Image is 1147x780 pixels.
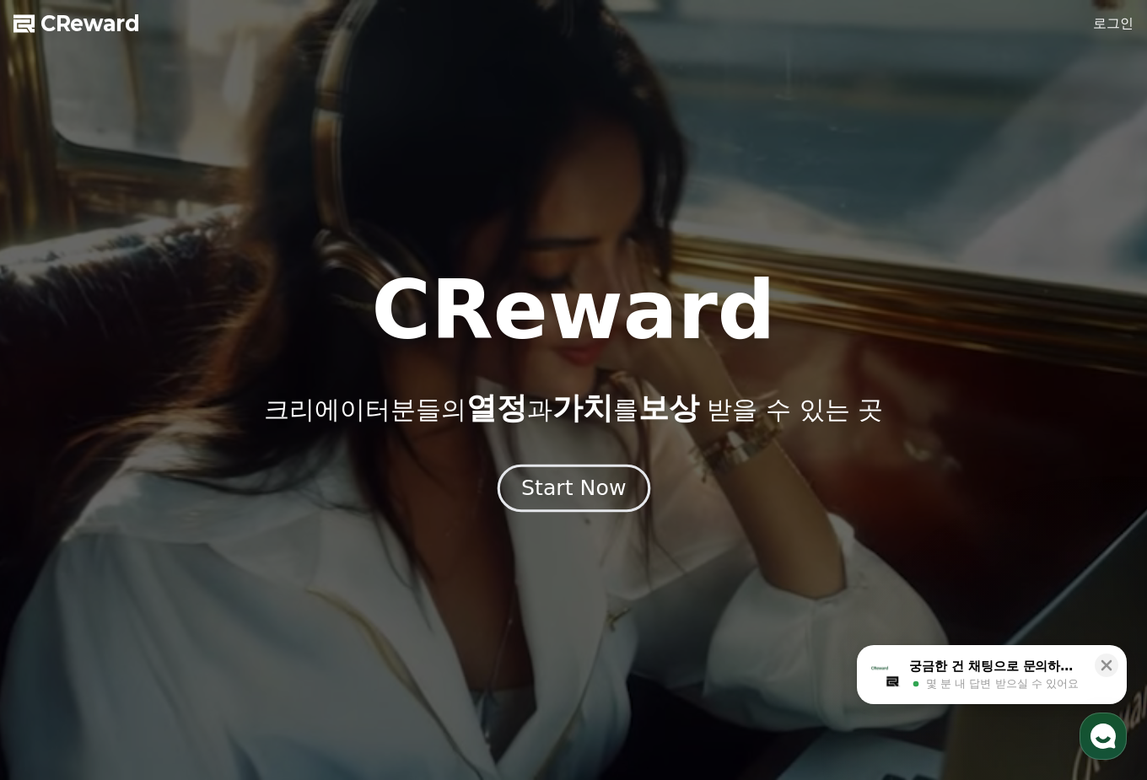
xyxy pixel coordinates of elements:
[466,390,527,425] span: 열정
[1093,13,1134,34] a: 로그인
[53,560,63,573] span: 홈
[218,535,324,577] a: 설정
[638,390,699,425] span: 보상
[501,482,647,498] a: Start Now
[13,10,140,37] a: CReward
[154,561,175,574] span: 대화
[5,535,111,577] a: 홈
[497,464,649,512] button: Start Now
[521,474,626,503] div: Start Now
[261,560,281,573] span: 설정
[111,535,218,577] a: 대화
[552,390,613,425] span: 가치
[371,270,775,351] h1: CReward
[40,10,140,37] span: CReward
[264,391,883,425] p: 크리에이터분들의 과 를 받을 수 있는 곳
